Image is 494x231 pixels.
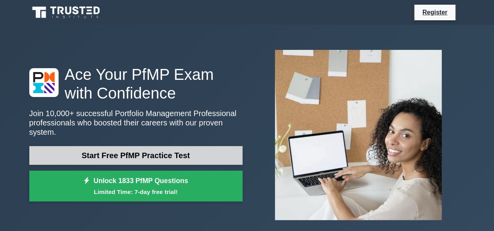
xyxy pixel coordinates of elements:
a: Start Free PfMP Practice Test [29,146,243,165]
p: Join 10,000+ successful Portfolio Management Professional professionals who boosted their careers... [29,109,243,137]
a: Register [417,7,452,17]
small: Limited Time: 7-day free trial! [39,187,233,196]
h1: Ace Your PfMP Exam with Confidence [29,65,243,102]
a: Unlock 1833 PfMP QuestionsLimited Time: 7-day free trial! [29,171,243,202]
